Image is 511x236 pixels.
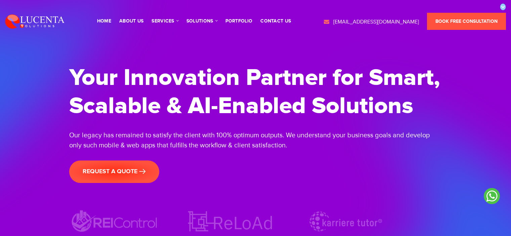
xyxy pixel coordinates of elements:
[69,64,442,120] h1: Your Innovation Partner for Smart, Scalable & AI-Enabled Solutions
[323,18,419,26] a: [EMAIL_ADDRESS][DOMAIN_NAME]
[119,19,143,23] a: About Us
[69,160,159,183] a: request a quote
[83,168,146,175] span: request a quote
[427,13,506,30] a: Book Free Consultation
[5,13,65,29] img: Lucenta Solutions
[69,208,160,235] img: REIControl
[186,19,217,23] a: solutions
[69,130,442,150] div: Our legacy has remained to satisfy the client with 100% optimum outputs. We understand your busin...
[185,208,275,235] img: ReLoAd
[260,19,291,23] a: contact us
[152,19,178,23] a: services
[225,19,253,23] a: portfolio
[97,19,111,23] a: Home
[139,169,146,174] img: banner-arrow.png
[500,3,506,10] img: dropdown.png
[435,18,498,24] span: Book Free Consultation
[300,208,391,235] img: Karriere tutor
